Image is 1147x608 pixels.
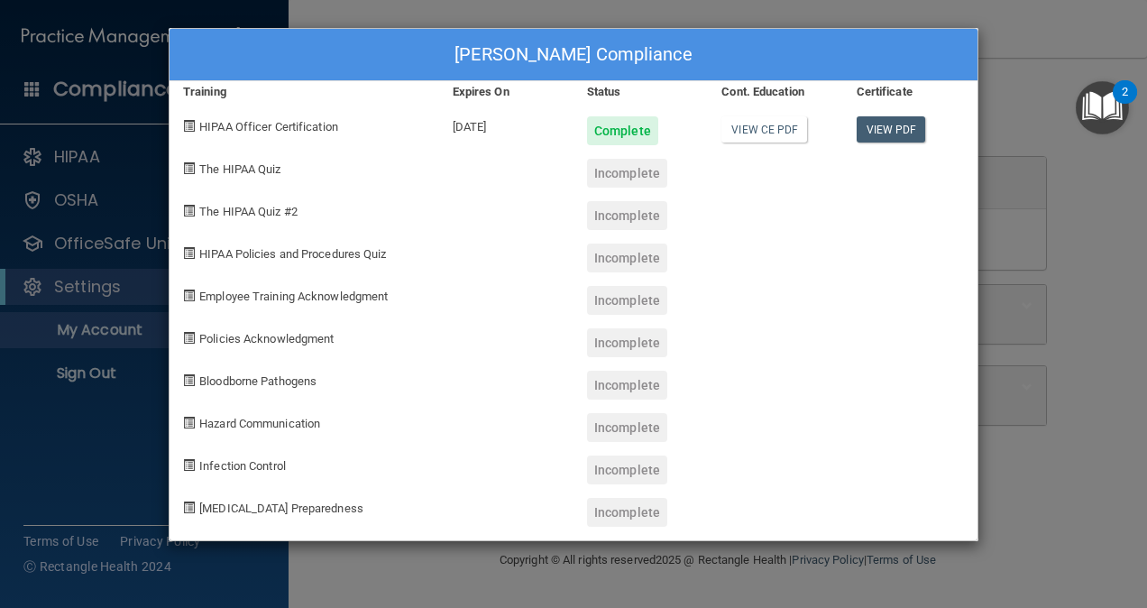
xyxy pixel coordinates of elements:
div: Incomplete [587,244,667,272]
span: HIPAA Officer Certification [199,120,338,134]
div: Training [170,81,439,103]
div: 2 [1122,92,1128,115]
span: Hazard Communication [199,417,320,430]
div: Incomplete [587,498,667,527]
div: [PERSON_NAME] Compliance [170,29,977,81]
div: Incomplete [587,371,667,400]
iframe: Drift Widget Chat Controller [1057,484,1125,552]
div: [DATE] [439,103,573,145]
span: Bloodborne Pathogens [199,374,317,388]
div: Incomplete [587,456,667,484]
span: The HIPAA Quiz [199,162,280,176]
span: The HIPAA Quiz #2 [199,205,298,218]
div: Certificate [843,81,977,103]
div: Expires On [439,81,573,103]
span: Infection Control [199,459,286,473]
div: Incomplete [587,201,667,230]
div: Complete [587,116,658,145]
a: View CE PDF [721,116,807,143]
span: Policies Acknowledgment [199,332,334,345]
button: Open Resource Center, 2 new notifications [1076,81,1129,134]
a: View PDF [857,116,926,143]
span: HIPAA Policies and Procedures Quiz [199,247,386,261]
div: Incomplete [587,286,667,315]
div: Incomplete [587,413,667,442]
div: Incomplete [587,328,667,357]
span: [MEDICAL_DATA] Preparedness [199,502,363,515]
span: Employee Training Acknowledgment [199,290,388,303]
div: Cont. Education [708,81,842,103]
div: Incomplete [587,159,667,188]
div: Status [573,81,708,103]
